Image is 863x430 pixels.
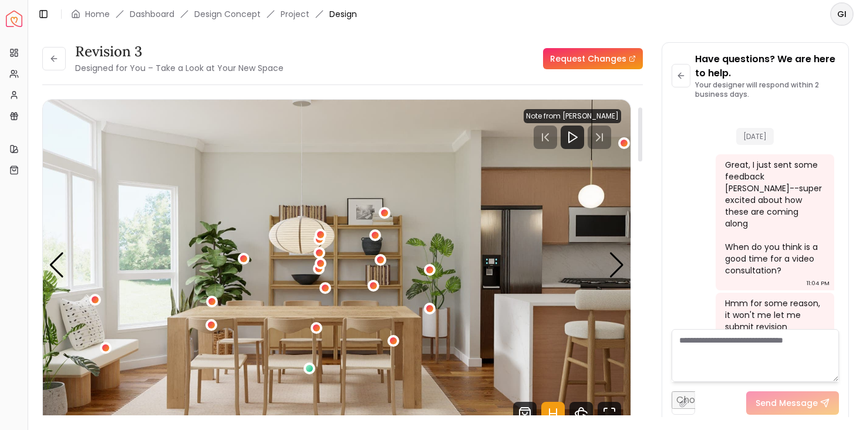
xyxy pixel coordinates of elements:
[329,8,357,20] span: Design
[830,2,854,26] button: GI
[831,4,852,25] span: GI
[75,42,284,61] h3: Revision 3
[71,8,357,20] nav: breadcrumb
[6,11,22,27] img: Spacejoy Logo
[281,8,309,20] a: Project
[43,100,631,430] img: Design Render 6
[695,52,839,80] p: Have questions? We are here to help.
[725,159,822,276] div: Great, I just sent some feedback [PERSON_NAME]--super excited about how these are coming along Wh...
[565,130,579,144] svg: Play
[598,402,621,425] svg: Fullscreen
[75,62,284,74] small: Designed for You – Take a Look at Your New Space
[543,48,643,69] a: Request Changes
[6,11,22,27] a: Spacejoy
[609,252,625,278] div: Next slide
[569,402,593,425] svg: 360 View
[130,8,174,20] a: Dashboard
[43,100,631,430] div: Carousel
[524,109,621,123] div: Note from [PERSON_NAME]
[541,402,565,425] svg: Hotspots Toggle
[43,100,631,430] div: 6 / 7
[736,128,774,145] span: [DATE]
[85,8,110,20] a: Home
[194,8,261,20] li: Design Concept
[725,297,822,344] div: Hmm for some reason, it won't me let me submit revision requests for Concept 2
[695,80,839,99] p: Your designer will respond within 2 business days.
[49,252,65,278] div: Previous slide
[513,402,537,425] svg: Shop Products from this design
[807,277,830,289] div: 11:04 PM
